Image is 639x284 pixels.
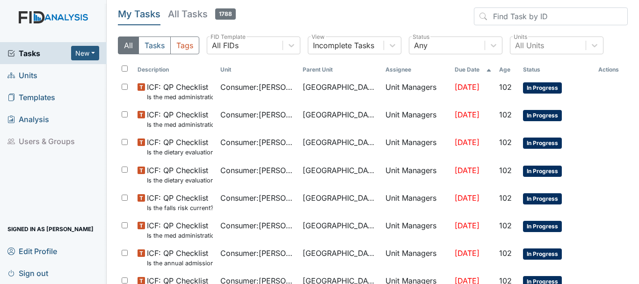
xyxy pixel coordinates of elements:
small: Is the dietary evaluation current? (document the date in the comment section) [147,176,213,185]
span: In Progress [523,221,562,232]
td: Unit Managers [382,105,450,133]
td: Unit Managers [382,216,450,244]
span: [DATE] [455,82,479,92]
span: Templates [7,90,55,104]
button: All [118,36,139,54]
span: Units [7,68,37,82]
span: 1788 [215,8,236,20]
span: [GEOGRAPHIC_DATA] [303,137,378,148]
div: Incomplete Tasks [313,40,374,51]
span: [GEOGRAPHIC_DATA] [303,248,378,259]
small: Is the falls risk current? (document the date in the comment section) [147,204,213,212]
div: All FIDs [212,40,239,51]
span: [DATE] [455,138,479,147]
span: ICF: QP Checklist Is the annual admission agreement current? (document the date in the comment se... [147,248,213,268]
th: Toggle SortBy [519,62,595,78]
small: Is the med administration assessment current? (document the date in the comment section) [147,93,213,102]
div: All Units [515,40,544,51]
span: 102 [499,221,512,230]
button: New [71,46,99,60]
span: 102 [499,82,512,92]
th: Toggle SortBy [451,62,495,78]
span: Consumer : [PERSON_NAME][GEOGRAPHIC_DATA] [220,220,296,231]
span: Consumer : [PERSON_NAME] [220,137,296,148]
span: 102 [499,166,512,175]
span: 102 [499,110,512,119]
span: [DATE] [455,193,479,203]
small: Is the med administration assessment current? (document the date in the comment section) [147,120,213,129]
h5: All Tasks [168,7,236,21]
small: Is the dietary evaluation current? (document the date in the comment section) [147,148,213,157]
td: Unit Managers [382,161,450,189]
input: Toggle All Rows Selected [122,66,128,72]
div: Type filter [118,36,199,54]
span: Sign out [7,266,48,280]
span: Consumer : [PERSON_NAME] [220,248,296,259]
span: [GEOGRAPHIC_DATA] [303,81,378,93]
span: ICF: QP Checklist Is the med administration assessment current? (document the date in the comment... [147,109,213,129]
a: Tasks [7,48,71,59]
span: ICF: QP Checklist Is the dietary evaluation current? (document the date in the comment section) [147,137,213,157]
td: Unit Managers [382,133,450,160]
span: 102 [499,248,512,258]
span: [GEOGRAPHIC_DATA] [303,192,378,204]
td: Unit Managers [382,189,450,216]
small: Is the annual admission agreement current? (document the date in the comment section) [147,259,213,268]
span: Consumer : [PERSON_NAME][GEOGRAPHIC_DATA] [220,109,296,120]
th: Toggle SortBy [217,62,299,78]
span: [DATE] [455,110,479,119]
span: 102 [499,138,512,147]
span: Consumer : [PERSON_NAME] [220,192,296,204]
span: [GEOGRAPHIC_DATA] [303,109,378,120]
button: Tags [170,36,199,54]
span: ICF: QP Checklist Is the falls risk current? (document the date in the comment section) [147,192,213,212]
span: In Progress [523,82,562,94]
input: Find Task by ID [474,7,628,25]
span: ICF: QP Checklist Is the med administration assessment current? (document the date in the comment... [147,220,213,240]
span: Consumer : [PERSON_NAME] [220,81,296,93]
th: Assignee [382,62,450,78]
span: In Progress [523,166,562,177]
div: Any [414,40,428,51]
th: Toggle SortBy [134,62,217,78]
td: Unit Managers [382,244,450,271]
span: In Progress [523,138,562,149]
td: Unit Managers [382,78,450,105]
h5: My Tasks [118,7,160,21]
span: In Progress [523,110,562,121]
span: In Progress [523,248,562,260]
span: ICF: QP Checklist Is the dietary evaluation current? (document the date in the comment section) [147,165,213,185]
span: Consumer : [PERSON_NAME] [220,165,296,176]
span: [GEOGRAPHIC_DATA] [303,165,378,176]
span: ICF: QP Checklist Is the med administration assessment current? (document the date in the comment... [147,81,213,102]
span: 102 [499,193,512,203]
span: [DATE] [455,248,479,258]
span: In Progress [523,193,562,204]
span: Signed in as [PERSON_NAME] [7,222,94,236]
span: [DATE] [455,221,479,230]
span: [DATE] [455,166,479,175]
span: [GEOGRAPHIC_DATA] [303,220,378,231]
th: Toggle SortBy [495,62,519,78]
span: Edit Profile [7,244,57,258]
small: Is the med administration assessment current? (document the date in the comment section) [147,231,213,240]
th: Actions [595,62,628,78]
span: Analysis [7,112,49,126]
button: Tasks [138,36,171,54]
th: Toggle SortBy [299,62,382,78]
